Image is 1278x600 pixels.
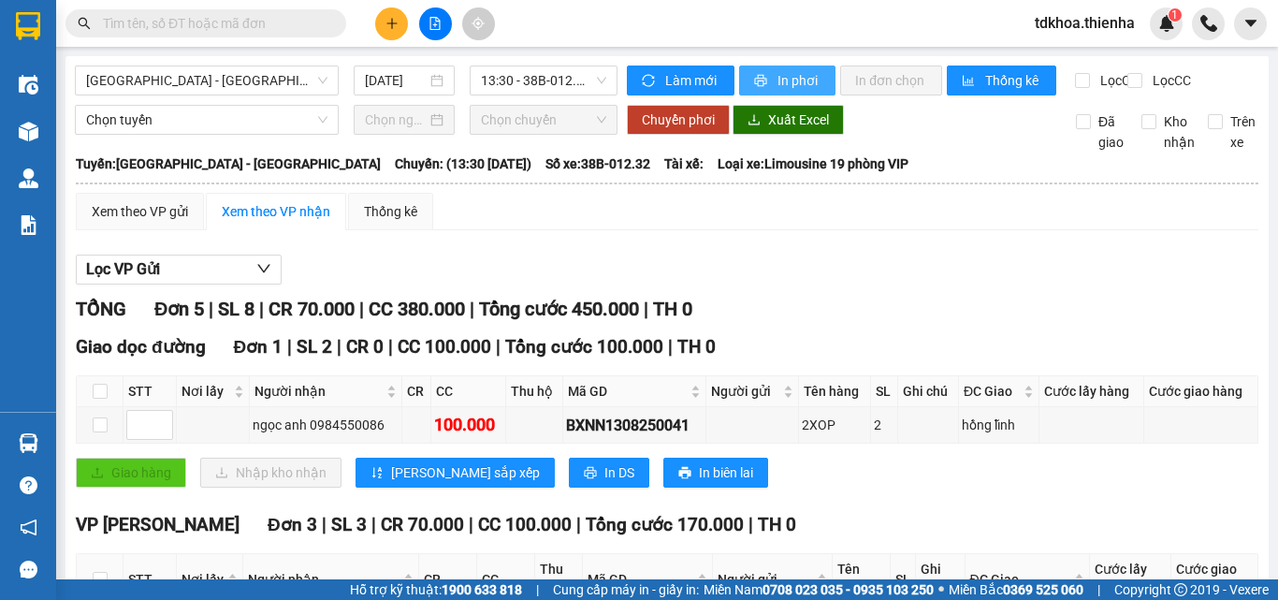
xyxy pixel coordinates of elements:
span: message [20,561,37,578]
span: TH 0 [758,514,796,535]
span: TH 0 [653,298,692,320]
button: printerIn biên lai [663,458,768,488]
button: Chuyển phơi [627,105,730,135]
div: Xem theo VP gửi [92,201,188,222]
th: SL [871,376,899,407]
img: phone-icon [1200,15,1217,32]
span: | [337,336,341,358]
span: Nơi lấy [182,569,224,590]
span: Miền Nam [704,579,934,600]
span: Cung cấp máy in - giấy in: [553,579,699,600]
div: BXNN1308250041 [566,414,703,437]
img: warehouse-icon [19,122,38,141]
span: Người nhận [248,569,399,590]
button: sort-ascending[PERSON_NAME] sắp xếp [356,458,555,488]
span: search [78,17,91,30]
div: Xem theo VP nhận [222,201,330,222]
th: CC [431,376,505,407]
span: copyright [1174,583,1187,596]
span: bar-chart [962,74,978,89]
span: CC 100.000 [398,336,491,358]
span: Kho nhận [1156,111,1202,153]
span: In biên lai [699,462,753,483]
td: BXNN1308250041 [563,407,706,444]
span: | [388,336,393,358]
span: CC 100.000 [478,514,572,535]
img: warehouse-icon [19,75,38,95]
button: bar-chartThống kê [947,66,1056,95]
span: Tổng cước 450.000 [479,298,639,320]
span: Làm mới [665,70,719,91]
span: TỔNG [76,298,126,320]
span: In DS [604,462,634,483]
span: Miền Bắc [949,579,1083,600]
span: sort-ascending [370,466,384,481]
span: | [469,514,473,535]
span: VP [PERSON_NAME] [76,514,240,535]
img: logo-vxr [16,12,40,40]
span: Mã GD [568,381,687,402]
img: warehouse-icon [19,168,38,188]
strong: 1900 633 818 [442,582,522,597]
span: aim [472,17,485,30]
strong: 0708 023 035 - 0935 103 250 [762,582,934,597]
span: Chuyến: (13:30 [DATE]) [395,154,531,174]
th: Ghi chú [898,376,959,407]
span: CR 70.000 [269,298,355,320]
span: SL 8 [218,298,254,320]
span: 1 [1171,8,1178,22]
span: Tổng cước 170.000 [586,514,744,535]
button: uploadGiao hàng [76,458,186,488]
span: Đơn 5 [154,298,204,320]
span: Số xe: 38B-012.32 [545,154,650,174]
span: ⚪️ [938,586,944,593]
span: Lọc CR [1093,70,1141,91]
div: hồng lĩnh [962,415,1036,435]
span: CC 380.000 [369,298,465,320]
span: | [287,336,292,358]
span: Người nhận [254,381,383,402]
span: Đã giao [1091,111,1131,153]
img: solution-icon [19,215,38,235]
button: printerIn phơi [739,66,835,95]
span: Tổng cước 100.000 [505,336,663,358]
span: | [668,336,673,358]
button: syncLàm mới [627,66,734,95]
button: downloadNhập kho nhận [200,458,341,488]
span: CR 70.000 [381,514,464,535]
span: Lọc CC [1145,70,1194,91]
strong: 0369 525 060 [1003,582,1083,597]
span: [PERSON_NAME] sắp xếp [391,462,540,483]
span: Thống kê [985,70,1041,91]
span: plus [385,17,399,30]
span: | [496,336,501,358]
span: 13:30 - 38B-012.32 [481,66,606,95]
div: Thống kê [364,201,417,222]
span: ĐC Giao [970,569,1071,590]
span: Hỗ trợ kỹ thuật: [350,579,522,600]
span: ĐC Giao [964,381,1020,402]
span: | [371,514,376,535]
input: 13/08/2025 [365,70,427,91]
span: Lọc VP Gửi [86,257,160,281]
span: TH 0 [677,336,716,358]
span: | [644,298,648,320]
div: 2 [874,415,895,435]
span: | [209,298,213,320]
span: download [748,113,761,128]
span: | [536,579,539,600]
span: | [259,298,264,320]
span: CR 0 [346,336,384,358]
span: printer [584,466,597,481]
span: | [470,298,474,320]
button: In đơn chọn [840,66,942,95]
div: ngọc anh 0984550086 [253,415,399,435]
span: Mã GD [588,569,693,590]
span: | [359,298,364,320]
span: tdkhoa.thienha [1020,11,1150,35]
span: question-circle [20,476,37,494]
span: Tài xế: [664,154,704,174]
img: icon-new-feature [1158,15,1175,32]
span: SL 2 [297,336,332,358]
button: plus [375,7,408,40]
